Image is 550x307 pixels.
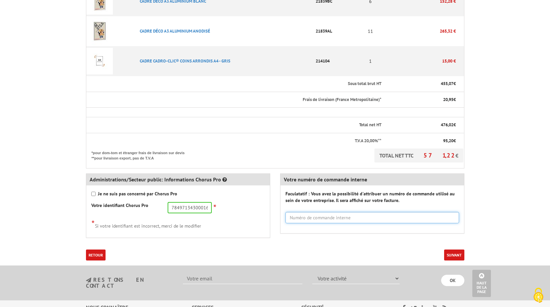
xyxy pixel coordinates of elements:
p: 265,32 € [382,25,455,37]
th: Total net HT [86,117,382,133]
input: Numéro de commande interne [285,212,459,223]
p: 15,00 € [382,55,455,67]
a: CADRE CADRO-CLIC® COINS ARRONDIS A4 - GRIS [140,58,230,64]
td: 11 [359,16,382,46]
th: Frais de livraison (France Metropolitaine)* [86,92,382,108]
input: Votre email [183,273,302,284]
p: TOTAL NET TTC € [374,149,463,162]
p: € [387,97,455,103]
p: T.V.A 20,00%** [92,138,382,144]
img: newsletter.jpg [86,277,91,283]
label: Votre identifiant Chorus Pro [91,202,148,209]
p: 21839AL [314,25,359,37]
span: 20,95 [443,97,453,102]
strong: Je ne suis pas concerné par Chorus Pro [98,191,177,197]
p: *pour dom-tom et étranger frais de livraison sur devis **pour livraison export, pas de T.V.A [92,149,191,161]
p: € [387,122,455,128]
p: 214104 [314,55,359,67]
a: CADRE DéCO A3 ALUMINIUM ANODISé [140,28,210,34]
img: CADRE CADRO-CLIC® COINS ARRONDIS A4 - GRIS [86,48,113,74]
a: Retour [86,250,106,260]
div: Administrations/Secteur public: Informations Chorus Pro [86,174,270,185]
span: 95,20 [443,138,453,144]
td: 1 [359,46,382,76]
h3: restons en contact [86,277,173,289]
button: Cookies (fenêtre modale) [527,284,550,307]
div: Si votre identifiant est incorrect, merci de le modifier [91,218,265,229]
a: Haut de la page [472,270,491,297]
input: OK [441,275,464,286]
button: Suivant [444,250,464,260]
span: 476,02 [441,122,453,128]
p: € [387,81,455,87]
span: 571,22 [424,152,455,159]
th: Sous total brut HT [86,76,382,92]
input: Je ne suis pas concerné par Chorus Pro [91,192,96,196]
span: 455,07 [441,81,453,86]
div: Votre numéro de commande interne [280,174,464,185]
img: Cookies (fenêtre modale) [530,287,547,304]
p: € [387,138,455,144]
img: CADRE DéCO A3 ALUMINIUM ANODISé [86,18,113,45]
label: Faculatatif : Vous avez la possibilité d'attribuer un numéro de commande utilisé au sein de votre... [285,190,459,204]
